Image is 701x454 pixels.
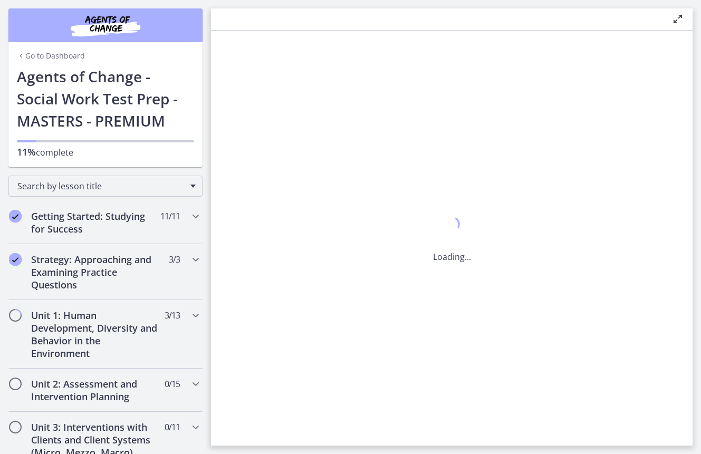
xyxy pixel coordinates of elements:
span: 11 / 11 [160,210,180,223]
i: Completed [9,253,22,266]
span: 11% [17,146,36,158]
h2: Getting Started: Studying for Success [31,210,160,235]
span: Search by lesson title [17,180,185,192]
h1: Agents of Change - Social Work Test Prep - MASTERS - PREMIUM [17,65,194,132]
div: 1 [433,214,471,238]
img: Agents of Change [42,13,169,38]
a: Go to Dashboard [17,51,85,61]
div: Search by lesson title [8,176,203,197]
span: 3 / 13 [165,309,180,322]
i: Completed [9,210,22,223]
span: 3 / 3 [169,253,180,266]
h2: Unit 1: Human Development, Diversity and Behavior in the Environment [31,309,160,360]
h2: Unit 2: Assessment and Intervention Planning [31,378,160,403]
p: Loading... [433,250,471,263]
h2: Strategy: Approaching and Examining Practice Questions [31,253,160,291]
p: complete [17,146,194,159]
span: 0 / 11 [165,421,180,433]
span: 0 / 15 [165,378,180,390]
